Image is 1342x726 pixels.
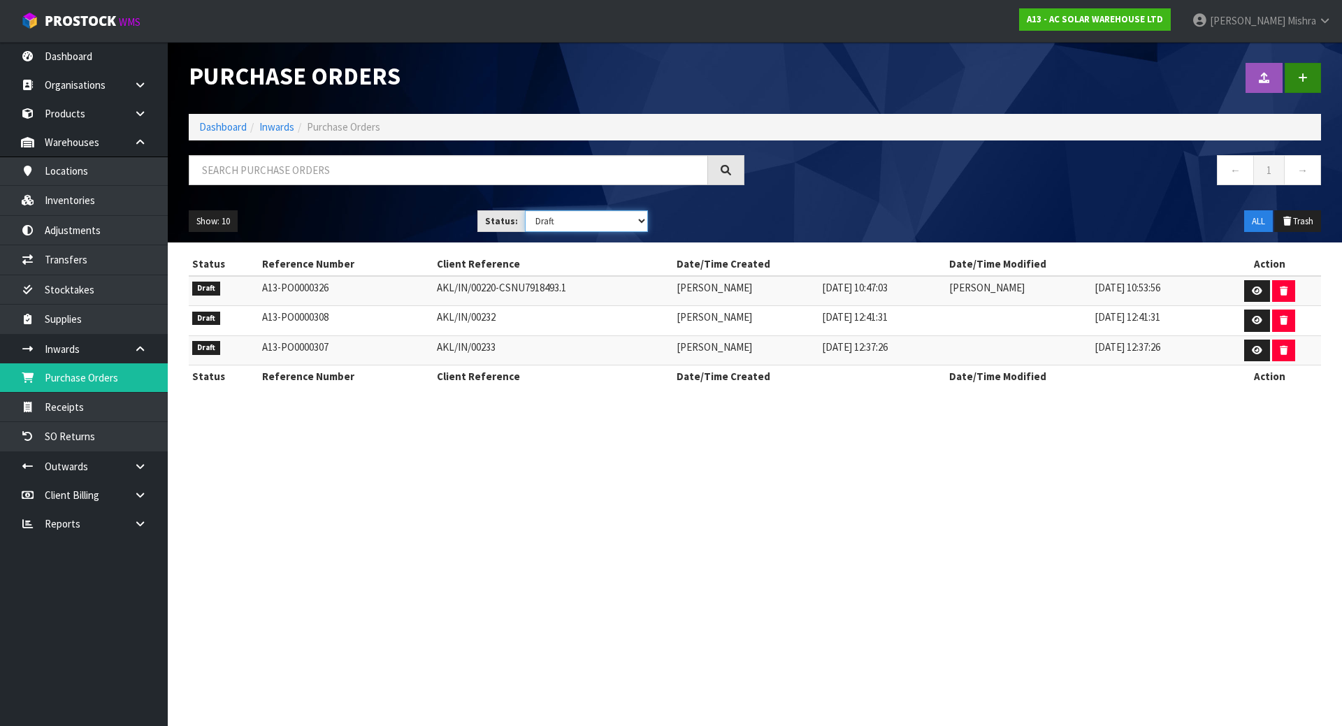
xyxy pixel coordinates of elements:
small: WMS [119,15,140,29]
th: Reference Number [259,365,433,388]
span: [PERSON_NAME] [949,281,1025,294]
td: A13-PO0000307 [259,335,433,365]
td: A13-PO0000308 [259,306,433,336]
span: [PERSON_NAME] [677,310,752,324]
button: Trash [1274,210,1321,233]
th: Reference Number [259,253,433,275]
th: Date/Time Modified [946,365,1218,388]
img: cube-alt.png [21,12,38,29]
span: [DATE] 12:41:31 [1095,310,1160,324]
a: 1 [1253,155,1285,185]
a: Dashboard [199,120,247,133]
span: [DATE] 12:41:31 [822,310,888,324]
span: [DATE] 10:53:56 [1095,281,1160,294]
span: [PERSON_NAME] [1210,14,1285,27]
input: Search purchase orders [189,155,708,185]
span: [DATE] 10:47:03 [822,281,888,294]
th: Date/Time Modified [946,253,1218,275]
th: Action [1219,365,1321,388]
th: Date/Time Created [673,365,946,388]
td: AKL/IN/00220-CSNU7918493.1 [433,276,673,306]
a: A13 - AC SOLAR WAREHOUSE LTD [1019,8,1171,31]
td: AKL/IN/00233 [433,335,673,365]
th: Action [1219,253,1321,275]
span: ProStock [45,12,116,30]
td: A13-PO0000326 [259,276,433,306]
th: Status [189,365,259,388]
th: Date/Time Created [673,253,946,275]
button: ALL [1244,210,1273,233]
span: [PERSON_NAME] [677,340,752,354]
th: Client Reference [433,365,673,388]
a: → [1284,155,1321,185]
button: Show: 10 [189,210,238,233]
th: Client Reference [433,253,673,275]
span: [DATE] 12:37:26 [822,340,888,354]
strong: A13 - AC SOLAR WAREHOUSE LTD [1027,13,1163,25]
span: [PERSON_NAME] [677,281,752,294]
nav: Page navigation [765,155,1321,189]
span: Draft [192,341,220,355]
span: Purchase Orders [307,120,380,133]
strong: Status: [485,215,518,227]
a: Inwards [259,120,294,133]
span: Mishra [1287,14,1316,27]
h1: Purchase Orders [189,63,744,89]
span: [DATE] 12:37:26 [1095,340,1160,354]
a: ← [1217,155,1254,185]
td: AKL/IN/00232 [433,306,673,336]
th: Status [189,253,259,275]
span: Draft [192,312,220,326]
span: Draft [192,282,220,296]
